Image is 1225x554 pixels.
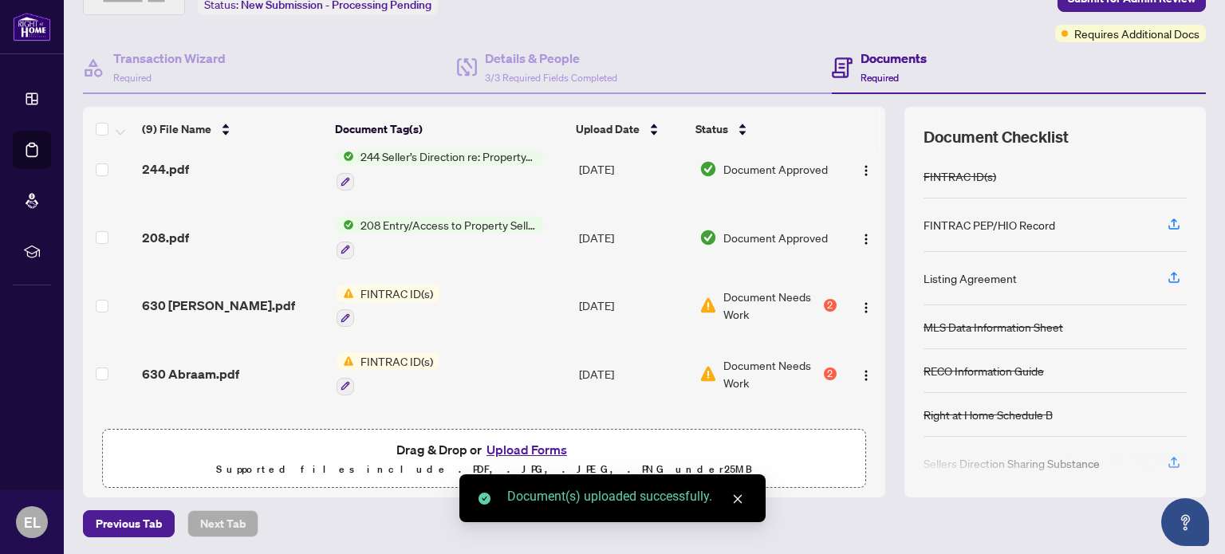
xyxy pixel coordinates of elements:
button: Upload Forms [482,439,572,460]
span: 208 Entry/Access to Property Seller Acknowledgement [354,216,543,234]
img: Logo [860,233,872,246]
img: logo [13,12,51,41]
div: Listing Agreement [924,269,1017,287]
div: RECO Information Guide [924,362,1044,379]
img: Status Icon [337,352,354,370]
div: FINTRAC ID(s) [924,167,996,185]
span: Drag & Drop or [396,439,572,460]
td: [DATE] [573,135,693,203]
img: Status Icon [337,421,354,438]
div: Right at Home Schedule B [924,406,1053,423]
span: Document Needs Work [723,356,821,391]
img: Status Icon [337,216,354,234]
img: Status Icon [337,285,354,302]
span: check-circle [479,493,490,505]
button: Open asap [1161,498,1209,546]
td: [DATE] [573,408,693,477]
span: 244 Seller’s Direction re: Property/Offers [354,147,543,165]
img: Document Status [699,365,717,383]
button: Next Tab [187,510,258,537]
button: Logo [853,361,879,387]
span: (9) File Name [142,120,211,138]
button: Status Icon208 Entry/Access to Property Seller Acknowledgement [337,216,543,259]
span: 630 [PERSON_NAME].pdf [142,296,295,315]
span: FINTRAC ID(s) [354,285,439,302]
button: Status Icon271 Listing Agreement - Seller Designated Representation Agreement Authority to Offer ... [337,421,543,464]
img: Status Icon [337,147,354,165]
span: Status [695,120,728,138]
span: 3/3 Required Fields Completed [485,72,617,84]
th: Upload Date [569,107,688,151]
img: Document Status [699,160,717,178]
button: Status IconFINTRAC ID(s) [337,285,439,328]
img: Document Status [699,297,717,314]
div: 2 [824,299,837,312]
h4: Transaction Wizard [113,49,226,68]
button: Previous Tab [83,510,175,537]
span: Required [861,72,899,84]
button: Status IconFINTRAC ID(s) [337,352,439,395]
td: [DATE] [573,272,693,340]
td: [DATE] [573,203,693,272]
img: Logo [860,301,872,314]
span: Upload Date [576,120,640,138]
div: MLS Data Information Sheet [924,318,1063,336]
span: 208.pdf [142,228,189,247]
span: close [732,493,743,505]
a: Close [729,490,746,508]
span: EL [24,511,41,533]
p: Supported files include .PDF, .JPG, .JPEG, .PNG under 25 MB [112,460,856,479]
button: Logo [853,225,879,250]
span: 244.pdf [142,159,189,179]
img: Logo [860,164,872,177]
span: Document Needs Work [723,288,821,323]
div: Document(s) uploaded successfully. [507,487,746,506]
th: (9) File Name [136,107,329,151]
th: Document Tag(s) [329,107,570,151]
td: [DATE] [573,340,693,408]
span: Drag & Drop orUpload FormsSupported files include .PDF, .JPG, .JPEG, .PNG under25MB [103,430,865,489]
span: Previous Tab [96,511,162,536]
span: FINTRAC ID(s) [354,352,439,370]
span: Document Approved [723,160,828,178]
img: Logo [860,369,872,382]
h4: Details & People [485,49,617,68]
img: Document Status [699,229,717,246]
span: Requires Additional Docs [1074,25,1199,42]
div: FINTRAC PEP/HIO Record [924,216,1055,234]
h4: Documents [861,49,927,68]
span: Document Approved [723,229,828,246]
button: Logo [853,156,879,182]
button: Status Icon244 Seller’s Direction re: Property/Offers [337,147,543,191]
div: 2 [824,367,837,380]
button: Logo [853,293,879,318]
th: Status [689,107,838,151]
span: Required [113,72,152,84]
span: 271 Listing Agreement - Seller Designated Representation Agreement Authority to Offer for Sale [354,421,543,438]
span: Document Checklist [924,126,1069,148]
span: 630 Abraam.pdf [142,364,239,383]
